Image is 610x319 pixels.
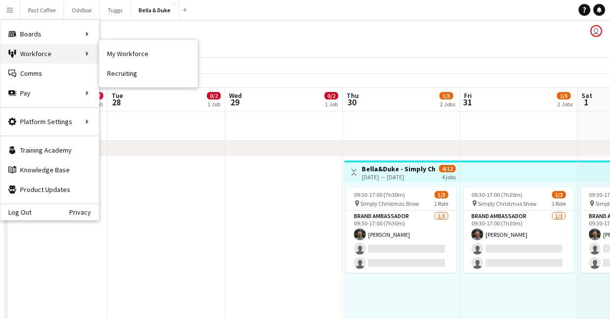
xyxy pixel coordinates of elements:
[346,211,456,273] app-card-role: Brand Ambassador1/309:30-17:00 (7h30m)[PERSON_NAME]
[0,24,99,44] div: Boards
[324,92,338,99] span: 0/2
[463,96,472,108] span: 31
[464,211,574,273] app-card-role: Brand Ambassador1/309:30-17:00 (7h30m)[PERSON_NAME]
[99,44,198,64] a: My Workforce
[0,44,99,64] div: Workforce
[229,91,242,100] span: Wed
[207,92,221,99] span: 0/2
[471,191,523,198] span: 09:30-17:00 (7h30m)
[478,200,537,207] span: Simply Christmas Show
[552,200,566,207] span: 1 Role
[435,191,448,198] span: 1/3
[439,165,456,172] span: 4/12
[0,83,99,103] div: Pay
[0,64,99,83] a: Comms
[207,100,220,108] div: 1 Job
[464,91,472,100] span: Fri
[64,0,100,20] button: Oddbox
[354,191,405,198] span: 09:30-17:00 (7h30m)
[0,140,99,160] a: Training Academy
[442,172,456,181] div: 4 jobs
[362,164,435,173] h3: Bella&Duke - Simply Christmas Show
[346,187,456,273] app-job-card: 09:30-17:00 (7h30m)1/3 Simply Christmas Show1 RoleBrand Ambassador1/309:30-17:00 (7h30m)[PERSON_N...
[131,0,179,20] button: Bella & Duke
[345,96,359,108] span: 30
[580,96,592,108] span: 1
[228,96,242,108] span: 29
[0,180,99,199] a: Product Updates
[325,100,338,108] div: 1 Job
[552,191,566,198] span: 1/3
[362,173,435,181] div: [DATE] → [DATE]
[20,0,64,20] button: Pact Coffee
[360,200,419,207] span: Simply Christmas Show
[464,187,574,273] app-job-card: 09:30-17:00 (7h30m)1/3 Simply Christmas Show1 RoleBrand Ambassador1/309:30-17:00 (7h30m)[PERSON_N...
[99,64,198,83] a: Recruiting
[581,91,592,100] span: Sat
[0,112,99,131] div: Platform Settings
[110,96,123,108] span: 28
[0,160,99,180] a: Knowledge Base
[347,91,359,100] span: Thu
[100,0,131,20] button: Tuggs
[439,92,453,99] span: 1/5
[434,200,448,207] span: 1 Role
[69,208,99,216] a: Privacy
[590,25,602,37] app-user-avatar: Chubby Bear
[0,208,31,216] a: Log Out
[440,100,455,108] div: 2 Jobs
[557,100,573,108] div: 2 Jobs
[557,92,571,99] span: 1/5
[112,91,123,100] span: Tue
